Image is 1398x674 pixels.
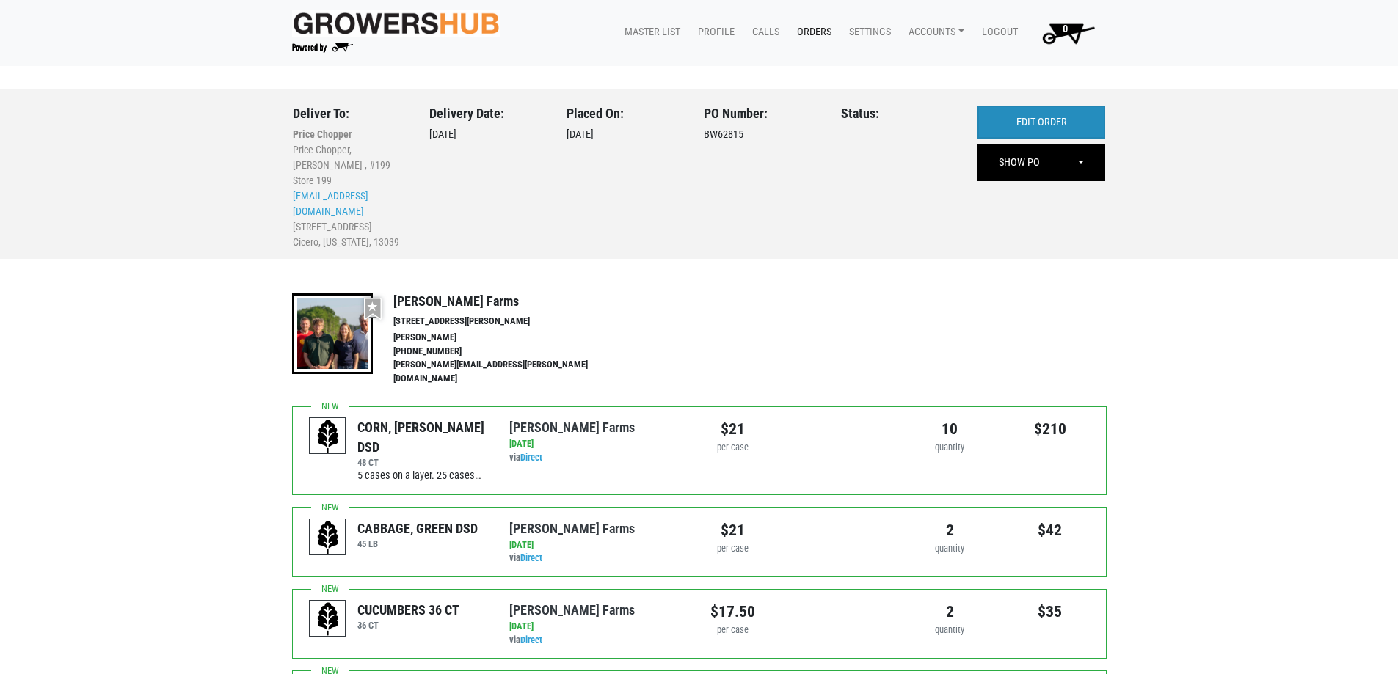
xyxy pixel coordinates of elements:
div: CUCUMBERS 36 CT [357,600,459,620]
div: $21 [710,519,755,542]
b: Price Chopper [293,128,352,140]
li: Cicero, [US_STATE], 13039 [293,235,408,250]
div: 2 [911,519,989,542]
a: SHOW PO [979,146,1060,180]
div: CORN, [PERSON_NAME] DSD [357,417,487,457]
a: 0 [1024,18,1107,48]
h6: 36 CT [357,620,459,631]
div: 10 [911,417,989,441]
h4: [PERSON_NAME] Farms [393,293,619,309]
a: Master List [613,18,686,46]
a: Settings [837,18,897,46]
div: $17.50 [710,600,755,623]
h3: Delivery Date: [429,106,545,122]
div: per case [710,441,755,455]
img: Powered by Big Wheelbarrow [292,43,353,53]
div: $42 [1011,519,1090,542]
div: 5 cases on a layer. 25 cases [357,468,487,484]
img: placeholder-variety-43d6402dacf2d531de610a020419775a.svg [310,519,346,556]
li: [PERSON_NAME] [393,331,619,345]
a: EDIT ORDER [977,106,1105,139]
div: $21 [710,417,755,441]
span: … [475,468,481,484]
h3: PO Number: [704,106,819,122]
h6: 45 LB [357,538,478,549]
li: [STREET_ADDRESS][PERSON_NAME] [393,315,619,329]
li: [PERSON_NAME][EMAIL_ADDRESS][PERSON_NAME][DOMAIN_NAME] [393,358,619,386]
div: [DATE] [509,437,688,451]
div: via [509,620,688,648]
a: Direct [520,552,542,563]
div: [DATE] [509,538,688,552]
a: [EMAIL_ADDRESS][DOMAIN_NAME] [293,190,368,217]
span: quantity [935,543,964,554]
a: Direct [520,452,542,463]
div: per case [710,623,755,637]
li: Store 199 [293,173,408,188]
img: Cart [1035,18,1101,48]
h3: Status: [841,106,956,122]
a: Calls [740,18,785,46]
li: Price Chopper, [PERSON_NAME] , #199 [293,142,408,173]
div: per case [710,542,755,556]
a: Accounts [897,18,970,46]
span: 0 [1063,23,1068,35]
a: [PERSON_NAME] Farms [509,420,635,435]
a: Direct [520,634,542,645]
img: placeholder-variety-43d6402dacf2d531de610a020419775a.svg [310,601,346,637]
a: [PERSON_NAME] Farms [509,521,635,536]
div: via [509,437,688,465]
a: [PERSON_NAME] Farms [509,602,635,618]
h6: 48 CT [357,457,487,468]
img: placeholder-variety-43d6402dacf2d531de610a020419775a.svg [310,418,346,455]
div: $35 [1011,600,1090,623]
a: Logout [970,18,1024,46]
div: via [509,538,688,566]
span: BW62815 [704,128,743,141]
div: [DATE] [567,106,682,251]
a: Orders [785,18,837,46]
div: CABBAGE, GREEN DSD [357,519,478,538]
img: thumbnail-8a08f3346781c529aa742b86dead986c.jpg [292,293,373,374]
span: quantity [935,442,964,453]
div: $210 [1011,417,1090,441]
li: [PHONE_NUMBER] [393,345,619,359]
h3: Deliver To: [293,106,408,122]
li: [STREET_ADDRESS] [293,219,408,235]
div: 2 [911,600,989,623]
div: [DATE] [509,620,688,634]
img: original-fc7597fdc6adbb9d0e2ae620e786d1a2.jpg [292,10,500,37]
h3: Placed On: [567,106,682,122]
div: [DATE] [429,106,545,251]
span: quantity [935,624,964,635]
a: Profile [686,18,740,46]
